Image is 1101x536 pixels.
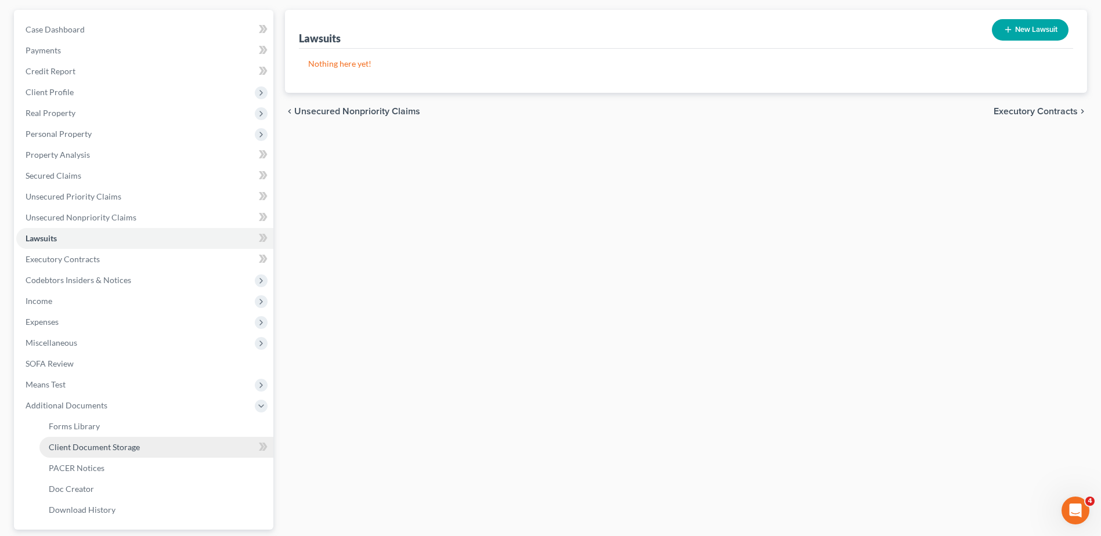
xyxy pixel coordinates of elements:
button: chevron_left Unsecured Nonpriority Claims [285,107,420,116]
span: Means Test [26,379,66,389]
i: chevron_right [1078,107,1087,116]
span: Case Dashboard [26,24,85,34]
a: Client Document Storage [39,437,273,458]
span: Real Property [26,108,75,118]
span: Lawsuits [26,233,57,243]
a: Credit Report [16,61,273,82]
a: Forms Library [39,416,273,437]
span: Download History [49,505,115,515]
span: Additional Documents [26,400,107,410]
a: Payments [16,40,273,61]
span: Unsecured Nonpriority Claims [294,107,420,116]
span: Codebtors Insiders & Notices [26,275,131,285]
span: Executory Contracts [994,107,1078,116]
span: Client Document Storage [49,442,140,452]
span: Secured Claims [26,171,81,180]
a: Executory Contracts [16,249,273,270]
span: Miscellaneous [26,338,77,347]
span: Expenses [26,317,59,327]
button: New Lawsuit [992,19,1068,41]
span: SOFA Review [26,358,74,368]
a: Property Analysis [16,144,273,165]
a: PACER Notices [39,458,273,479]
button: Executory Contracts chevron_right [994,107,1087,116]
span: Client Profile [26,87,74,97]
span: Property Analysis [26,150,90,160]
span: Executory Contracts [26,254,100,264]
iframe: Intercom live chat [1062,497,1089,524]
a: Lawsuits [16,228,273,249]
a: SOFA Review [16,353,273,374]
span: Credit Report [26,66,75,76]
p: Nothing here yet! [308,58,1064,70]
span: Unsecured Priority Claims [26,191,121,201]
a: Unsecured Priority Claims [16,186,273,207]
span: Forms Library [49,421,100,431]
a: Download History [39,499,273,520]
a: Doc Creator [39,479,273,499]
span: 4 [1085,497,1095,506]
span: Income [26,296,52,306]
span: Payments [26,45,61,55]
a: Secured Claims [16,165,273,186]
span: Unsecured Nonpriority Claims [26,212,136,222]
a: Case Dashboard [16,19,273,40]
i: chevron_left [285,107,294,116]
a: Unsecured Nonpriority Claims [16,207,273,228]
span: Personal Property [26,129,92,139]
span: PACER Notices [49,463,104,473]
div: Lawsuits [299,31,341,45]
span: Doc Creator [49,484,94,494]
